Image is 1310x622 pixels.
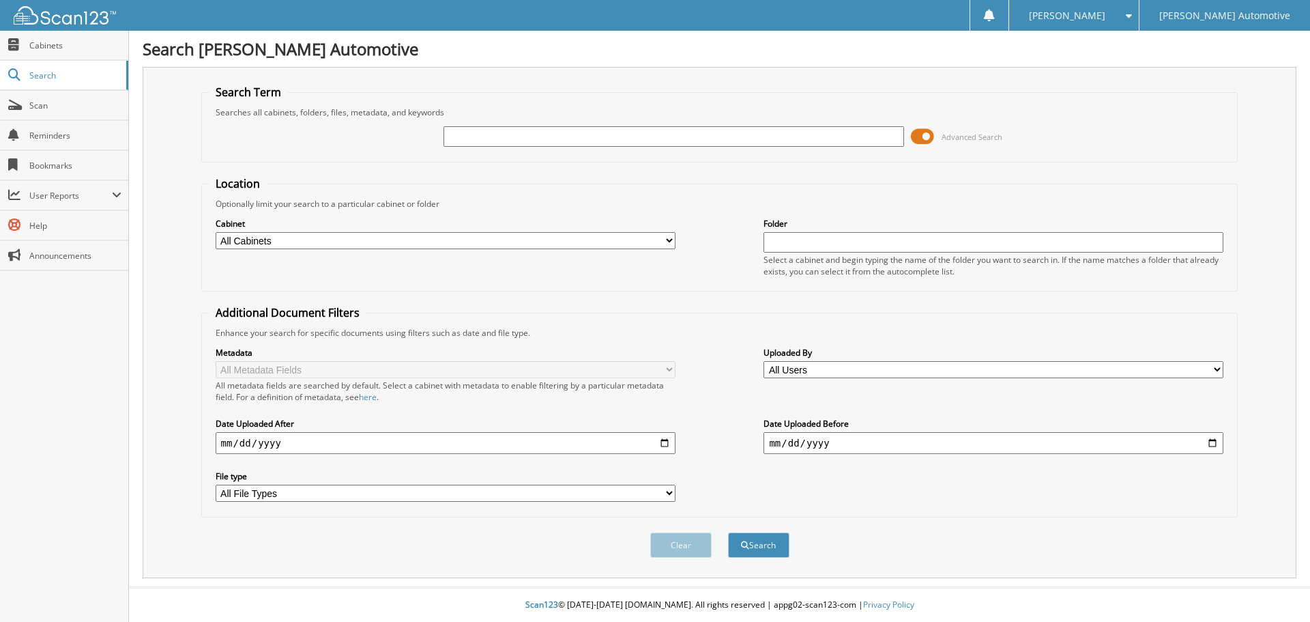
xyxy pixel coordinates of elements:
div: Optionally limit your search to a particular cabinet or folder [209,198,1231,210]
legend: Location [209,176,267,191]
div: Searches all cabinets, folders, files, metadata, and keywords [209,107,1231,118]
span: Scan123 [525,599,558,610]
span: [PERSON_NAME] [1029,12,1105,20]
button: Clear [650,533,712,558]
span: Advanced Search [942,132,1002,142]
span: Cabinets [29,40,121,51]
span: Scan [29,100,121,111]
legend: Additional Document Filters [209,305,366,320]
label: File type [216,470,675,482]
h1: Search [PERSON_NAME] Automotive [143,38,1296,60]
a: here [359,391,377,403]
span: Reminders [29,130,121,141]
div: Select a cabinet and begin typing the name of the folder you want to search in. If the name match... [763,254,1223,277]
input: end [763,432,1223,454]
span: Search [29,70,119,81]
span: User Reports [29,190,112,201]
span: Help [29,220,121,231]
div: All metadata fields are searched by default. Select a cabinet with metadata to enable filtering b... [216,380,675,403]
span: Bookmarks [29,160,121,171]
label: Metadata [216,347,675,358]
label: Cabinet [216,218,675,229]
span: Announcements [29,250,121,261]
a: Privacy Policy [863,599,914,610]
span: [PERSON_NAME] Automotive [1159,12,1290,20]
label: Date Uploaded After [216,418,675,429]
img: scan123-logo-white.svg [14,6,116,25]
div: © [DATE]-[DATE] [DOMAIN_NAME]. All rights reserved | appg02-scan123-com | [129,589,1310,622]
button: Search [728,533,789,558]
legend: Search Term [209,85,288,100]
div: Enhance your search for specific documents using filters such as date and file type. [209,327,1231,339]
label: Date Uploaded Before [763,418,1223,429]
input: start [216,432,675,454]
label: Folder [763,218,1223,229]
label: Uploaded By [763,347,1223,358]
